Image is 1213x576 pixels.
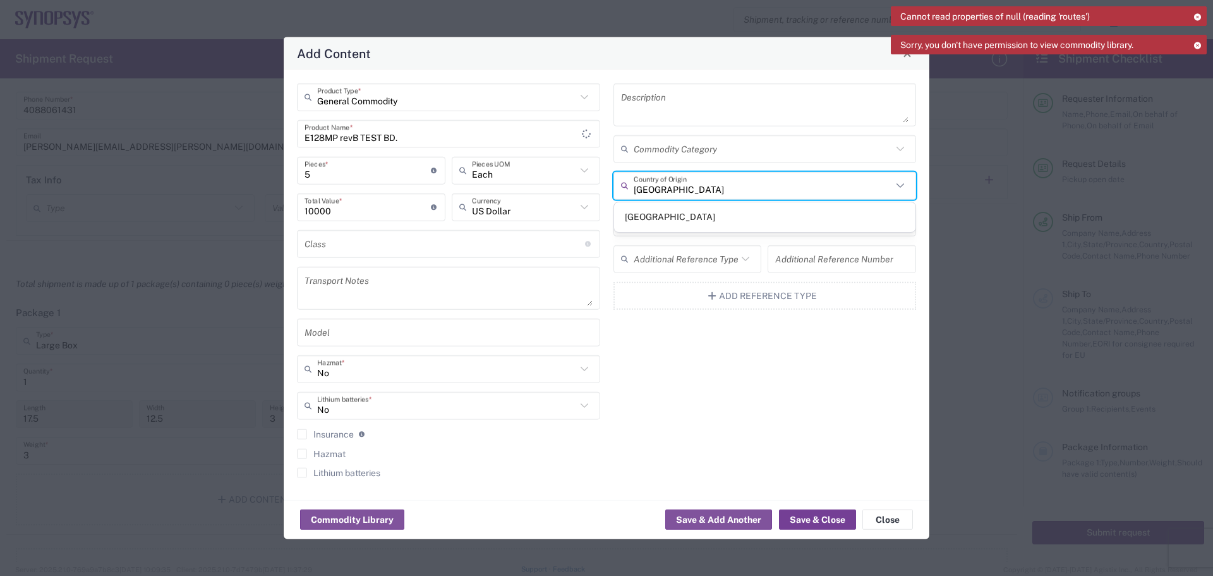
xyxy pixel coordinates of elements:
label: Insurance [297,429,354,439]
button: Close [862,510,913,530]
label: Lithium batteries [297,467,380,477]
button: Save & Close [779,510,856,530]
span: [GEOGRAPHIC_DATA] [614,207,916,227]
span: Cannot read properties of null (reading 'routes') [900,11,1090,22]
label: Hazmat [297,448,346,458]
button: Commodity Library [300,510,404,530]
button: Save & Add Another [665,510,772,530]
button: Add Reference Type [613,281,917,309]
span: Sorry, you don't have permission to view commodity library. [900,39,1133,51]
h4: Add Content [297,44,371,63]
